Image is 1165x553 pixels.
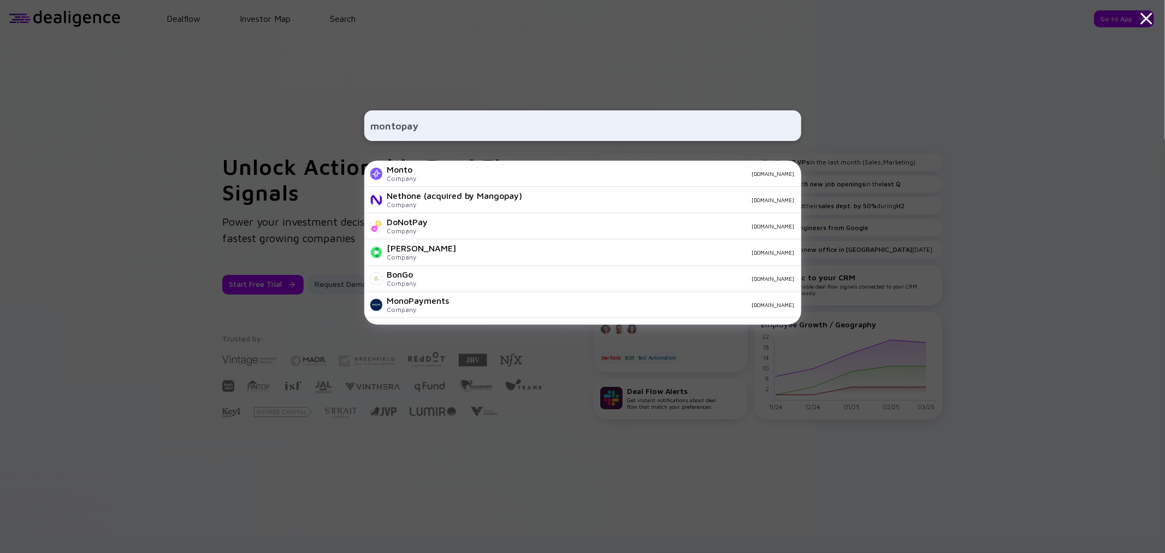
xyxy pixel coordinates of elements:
[387,253,457,261] div: Company
[387,217,428,227] div: DoNotPay
[387,201,523,209] div: Company
[387,305,450,314] div: Company
[387,269,417,279] div: BonGo
[371,116,795,136] input: Search Company or Investor...
[387,164,417,174] div: Monto
[387,243,457,253] div: [PERSON_NAME]
[531,197,795,203] div: [DOMAIN_NAME]
[465,249,795,256] div: [DOMAIN_NAME]
[387,174,417,183] div: Company
[458,302,795,308] div: [DOMAIN_NAME]
[387,279,417,287] div: Company
[387,191,523,201] div: Nethone (acquired by Mangopay)
[387,227,428,235] div: Company
[437,223,795,230] div: [DOMAIN_NAME]
[425,275,795,282] div: [DOMAIN_NAME]
[387,296,450,305] div: MonoPayments
[425,170,795,177] div: [DOMAIN_NAME]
